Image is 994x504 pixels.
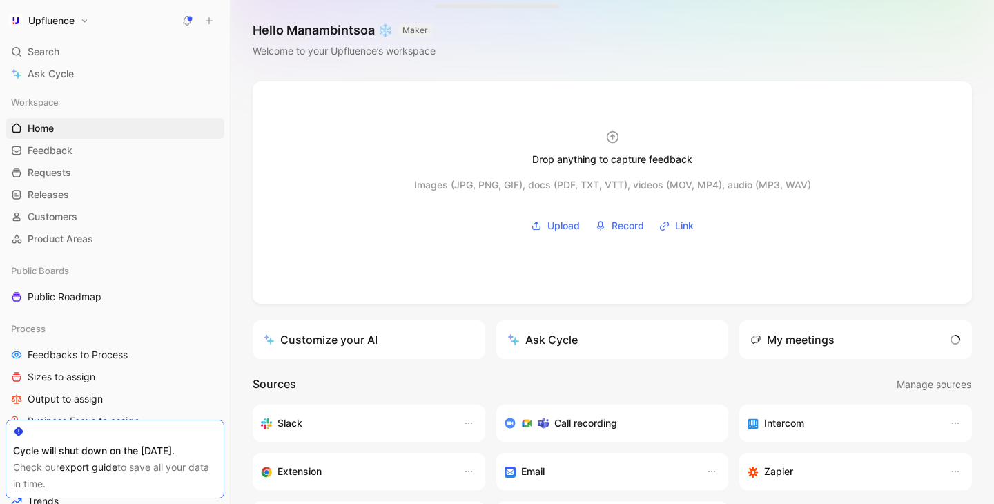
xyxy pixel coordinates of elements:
[6,162,224,183] a: Requests
[9,14,23,28] img: Upfluence
[6,92,224,113] div: Workspace
[554,415,617,432] h3: Call recording
[496,320,729,359] button: Ask Cycle
[277,415,302,432] h3: Slack
[59,461,117,473] a: export guide
[6,345,224,365] a: Feedbacks to Process
[547,217,580,234] span: Upload
[28,144,72,157] span: Feedback
[612,217,644,234] span: Record
[526,215,585,236] button: Upload
[507,331,578,348] div: Ask Cycle
[11,264,69,278] span: Public Boards
[897,376,971,393] span: Manage sources
[590,215,649,236] button: Record
[6,11,92,30] button: UpfluenceUpfluence
[28,166,71,180] span: Requests
[6,287,224,307] a: Public Roadmap
[6,389,224,409] a: Output to assign
[28,122,54,135] span: Home
[28,14,75,27] h1: Upfluence
[748,415,936,432] div: Sync your customers, send feedback and get updates in Intercom
[6,318,224,432] div: ProcessFeedbacks to ProcessSizes to assignOutput to assignBusiness Focus to assign
[654,215,699,236] button: Link
[253,376,296,394] h2: Sources
[6,118,224,139] a: Home
[13,443,217,459] div: Cycle will shut down on the [DATE].
[261,415,449,432] div: Sync your customers, send feedback and get updates in Slack
[253,320,485,359] a: Customize your AI
[11,95,59,109] span: Workspace
[764,415,804,432] h3: Intercom
[6,64,224,84] a: Ask Cycle
[28,348,128,362] span: Feedbacks to Process
[398,23,432,37] button: MAKER
[28,414,139,428] span: Business Focus to assign
[261,463,449,480] div: Capture feedback from anywhere on the web
[6,184,224,205] a: Releases
[28,210,77,224] span: Customers
[6,260,224,281] div: Public Boards
[13,459,217,492] div: Check our to save all your data in time.
[414,177,811,193] div: Images (JPG, PNG, GIF), docs (PDF, TXT, VTT), videos (MOV, MP4), audio (MP3, WAV)
[11,322,46,336] span: Process
[6,411,224,432] a: Business Focus to assign
[675,217,694,234] span: Link
[277,463,322,480] h3: Extension
[532,151,692,168] div: Drop anything to capture feedback
[764,463,793,480] h3: Zapier
[6,260,224,307] div: Public BoardsPublic Roadmap
[505,415,710,432] div: Record & transcribe meetings from Zoom, Meet & Teams.
[750,331,835,348] div: My meetings
[521,463,545,480] h3: Email
[264,331,378,348] div: Customize your AI
[28,232,93,246] span: Product Areas
[28,188,69,202] span: Releases
[6,367,224,387] a: Sizes to assign
[28,66,74,82] span: Ask Cycle
[253,22,436,39] h1: Hello Manambintsoa ❄️
[896,376,972,394] button: Manage sources
[253,43,436,59] div: Welcome to your Upfluence’s workspace
[6,206,224,227] a: Customers
[748,463,936,480] div: Capture feedback from thousands of sources with Zapier (survey results, recordings, sheets, etc).
[28,290,101,304] span: Public Roadmap
[28,370,95,384] span: Sizes to assign
[6,318,224,339] div: Process
[505,463,693,480] div: Forward emails to your feedback inbox
[6,140,224,161] a: Feedback
[28,392,103,406] span: Output to assign
[6,41,224,62] div: Search
[28,43,59,60] span: Search
[6,229,224,249] a: Product Areas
